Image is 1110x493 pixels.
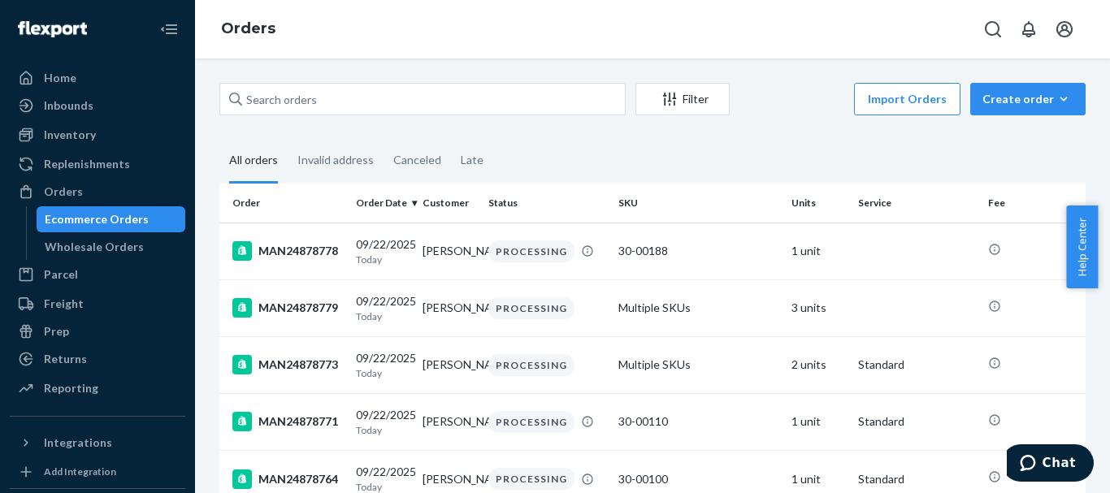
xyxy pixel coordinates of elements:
input: Search orders [219,83,626,115]
div: Add Integration [44,465,116,478]
a: Home [10,65,185,91]
div: PROCESSING [488,297,575,319]
p: Standard [858,413,975,430]
div: 30-00100 [618,471,778,487]
td: 1 unit [785,393,852,450]
div: Orders [44,184,83,200]
div: 09/22/2025 [356,293,410,323]
div: Home [44,70,76,86]
th: SKU [612,184,785,223]
div: Freight [44,296,84,312]
a: Inbounds [10,93,185,119]
div: Ecommerce Orders [45,211,149,227]
a: Reporting [10,375,185,401]
a: Parcel [10,262,185,288]
div: Integrations [44,435,112,451]
div: 09/22/2025 [356,407,410,437]
div: MAN24878773 [232,355,343,374]
a: Freight [10,291,185,317]
a: Replenishments [10,151,185,177]
div: Canceled [393,139,441,181]
p: Standard [858,471,975,487]
button: Filter [635,83,730,115]
div: MAN24878771 [232,412,343,431]
p: Today [356,309,410,323]
div: Inbounds [44,97,93,114]
td: [PERSON_NAME] [416,336,483,393]
div: PROCESSING [488,354,575,376]
td: [PERSON_NAME] [416,279,483,336]
div: Filter [636,91,729,107]
button: Open Search Box [977,13,1009,45]
td: 2 units [785,336,852,393]
th: Order Date [349,184,416,223]
th: Order [219,184,349,223]
div: 30-00188 [618,243,778,259]
div: Reporting [44,380,98,396]
th: Fee [982,184,1086,223]
td: Multiple SKUs [612,336,785,393]
iframe: Opens a widget where you can chat to one of our agents [1007,444,1094,485]
th: Service [852,184,982,223]
a: Inventory [10,122,185,148]
button: Help Center [1066,205,1098,288]
div: Replenishments [44,156,130,172]
div: 09/22/2025 [356,236,410,266]
a: Wholesale Orders [37,234,186,260]
a: Ecommerce Orders [37,206,186,232]
p: Standard [858,357,975,373]
td: [PERSON_NAME] [416,393,483,450]
div: 30-00110 [618,413,778,430]
div: Invalid address [297,139,374,181]
td: 1 unit [785,223,852,279]
p: Today [356,423,410,437]
div: All orders [229,139,278,184]
td: 3 units [785,279,852,336]
button: Import Orders [854,83,960,115]
div: MAN24878778 [232,241,343,261]
img: Flexport logo [18,21,87,37]
td: [PERSON_NAME] [416,223,483,279]
div: Late [461,139,483,181]
th: Units [785,184,852,223]
div: MAN24878779 [232,298,343,318]
a: Add Integration [10,462,185,482]
td: Multiple SKUs [612,279,785,336]
p: Today [356,253,410,266]
div: PROCESSING [488,468,575,490]
div: Returns [44,351,87,367]
button: Integrations [10,430,185,456]
div: MAN24878764 [232,469,343,489]
th: Status [482,184,612,223]
div: Inventory [44,127,96,143]
button: Create order [970,83,1086,115]
div: Prep [44,323,69,339]
a: Orders [10,179,185,205]
p: Today [356,366,410,380]
div: Create order [982,91,1073,107]
button: Open notifications [1012,13,1045,45]
button: Open account menu [1048,13,1081,45]
div: Parcel [44,266,78,283]
a: Orders [221,19,275,37]
a: Prep [10,318,185,344]
div: PROCESSING [488,411,575,433]
ol: breadcrumbs [208,6,288,53]
button: Close Navigation [153,13,185,45]
div: 09/22/2025 [356,350,410,380]
div: PROCESSING [488,240,575,262]
div: Wholesale Orders [45,239,144,255]
div: Customer [423,196,476,210]
a: Returns [10,346,185,372]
